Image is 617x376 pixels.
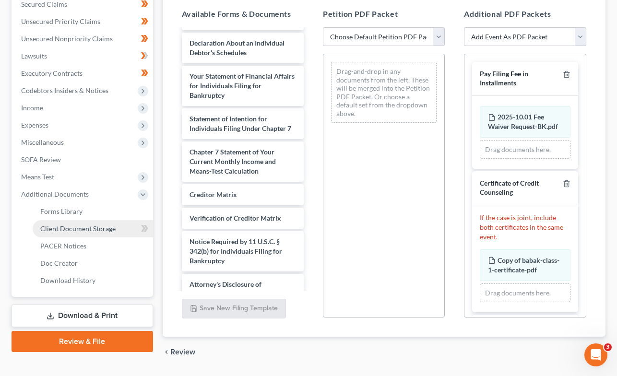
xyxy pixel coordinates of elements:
[12,305,153,327] a: Download & Print
[12,331,153,352] a: Review & File
[13,13,153,30] a: Unsecured Priority Claims
[584,343,607,366] iframe: Intercom live chat
[40,259,78,267] span: Doc Creator
[190,115,291,132] span: Statement of Intention for Individuals Filing Under Chapter 7
[163,348,170,356] i: chevron_left
[190,148,276,175] span: Chapter 7 Statement of Your Current Monthly Income and Means-Test Calculation
[40,224,116,233] span: Client Document Storage
[40,276,95,284] span: Download History
[480,213,570,242] p: If the case is joint, include both certificates in the same event.
[163,348,205,356] button: chevron_left Review
[21,86,108,94] span: Codebtors Insiders & Notices
[21,35,113,43] span: Unsecured Nonpriority Claims
[190,72,295,99] span: Your Statement of Financial Affairs for Individuals Filing for Bankruptcy
[13,47,153,65] a: Lawsuits
[323,9,398,18] span: Petition PDF Packet
[190,190,237,199] span: Creditor Matrix
[190,280,261,298] span: Attorney's Disclosure of Compensation
[480,70,528,87] span: Pay Filing Fee in Installments
[21,121,48,129] span: Expenses
[331,62,437,123] div: Drag-and-drop in any documents from the left. These will be merged into the Petition PDF Packet. ...
[13,30,153,47] a: Unsecured Nonpriority Claims
[464,8,586,20] h5: Additional PDF Packets
[21,52,47,60] span: Lawsuits
[190,39,285,57] span: Declaration About an Individual Debtor's Schedules
[33,220,153,237] a: Client Document Storage
[33,255,153,272] a: Doc Creator
[21,190,89,198] span: Additional Documents
[604,343,612,351] span: 3
[13,151,153,168] a: SOFA Review
[182,299,286,319] button: Save New Filing Template
[40,242,86,250] span: PACER Notices
[480,179,539,196] span: Certificate of Credit Counseling
[21,17,100,25] span: Unsecured Priority Claims
[21,138,64,146] span: Miscellaneous
[13,65,153,82] a: Executory Contracts
[21,104,43,112] span: Income
[33,237,153,255] a: PACER Notices
[480,283,570,303] div: Drag documents here.
[21,173,54,181] span: Means Test
[21,155,61,164] span: SOFA Review
[488,113,558,130] span: 2025-10.01 Fee Waiver Request-BK.pdf
[170,348,195,356] span: Review
[40,207,83,215] span: Forms Library
[480,140,570,159] div: Drag documents here.
[33,203,153,220] a: Forms Library
[190,214,281,222] span: Verification of Creditor Matrix
[182,8,304,20] h5: Available Forms & Documents
[33,272,153,289] a: Download History
[21,69,83,77] span: Executory Contracts
[190,237,282,265] span: Notice Required by 11 U.S.C. § 342(b) for Individuals Filing for Bankruptcy
[488,256,559,274] span: Copy of babak-class-1-certificate-pdf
